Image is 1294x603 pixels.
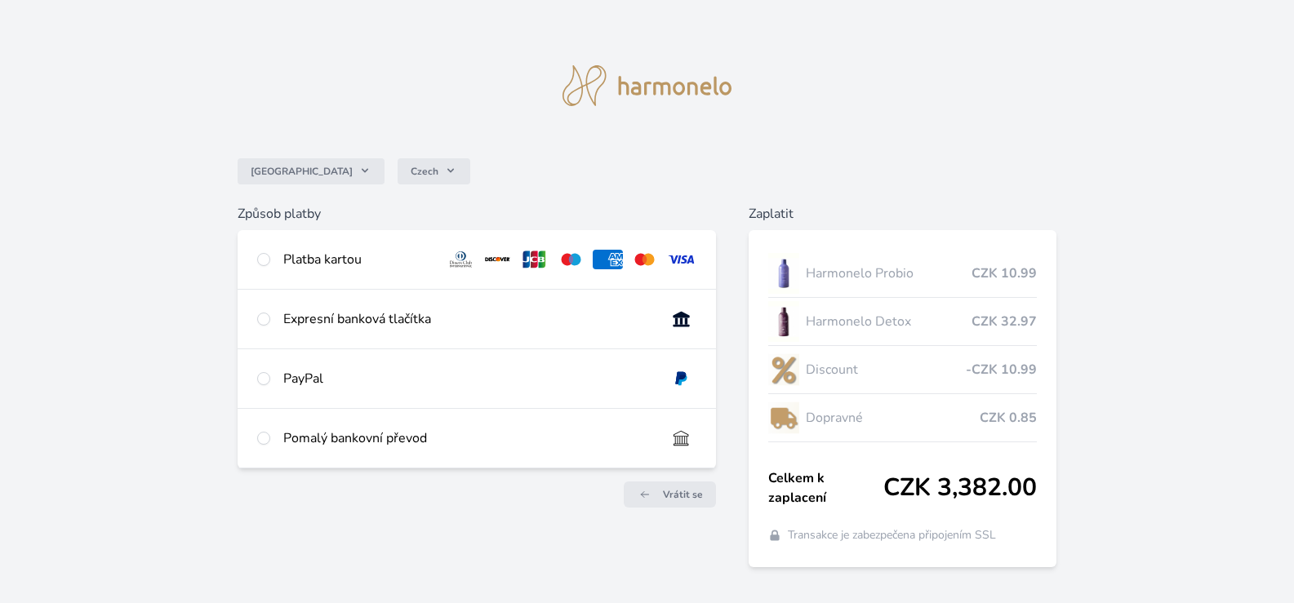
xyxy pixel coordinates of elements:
img: visa.svg [666,250,696,269]
img: amex.svg [593,250,623,269]
span: CZK 10.99 [972,264,1037,283]
button: [GEOGRAPHIC_DATA] [238,158,385,184]
img: mc.svg [629,250,660,269]
span: CZK 3,382.00 [883,473,1037,503]
span: Celkem k zaplacení [768,468,883,508]
img: onlineBanking_CZ.svg [666,309,696,329]
img: paypal.svg [666,369,696,388]
span: Harmonelo Probio [806,264,972,283]
img: diners.svg [446,250,476,269]
a: Vrátit se [624,481,716,508]
span: Transakce je zabezpečena připojením SSL [788,527,996,543]
img: delivery-lo.png [768,397,799,438]
span: Czech [411,165,438,178]
span: Discount [806,360,966,379]
img: CLEAN_PROBIO_se_stinem_x-lo.jpg [768,253,799,294]
img: bankTransfer_IBAN.svg [666,428,696,448]
div: Platba kartou [283,250,434,269]
span: CZK 0.85 [980,408,1037,428]
span: [GEOGRAPHIC_DATA] [251,165,353,178]
img: discount-lo.png [768,349,799,390]
img: maestro.svg [556,250,586,269]
img: DETOX_se_stinem_x-lo.jpg [768,301,799,342]
div: PayPal [283,369,653,388]
h6: Způsob platby [238,204,716,224]
span: -CZK 10.99 [966,360,1037,379]
div: Pomalý bankovní převod [283,428,653,448]
img: jcb.svg [519,250,549,269]
span: CZK 32.97 [972,312,1037,331]
span: Harmonelo Detox [806,312,972,331]
img: logo.svg [563,65,732,106]
span: Dopravné [806,408,980,428]
img: discover.svg [482,250,513,269]
h6: Zaplatit [749,204,1056,224]
span: Vrátit se [663,488,703,501]
button: Czech [398,158,470,184]
div: Expresní banková tlačítka [283,309,653,329]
